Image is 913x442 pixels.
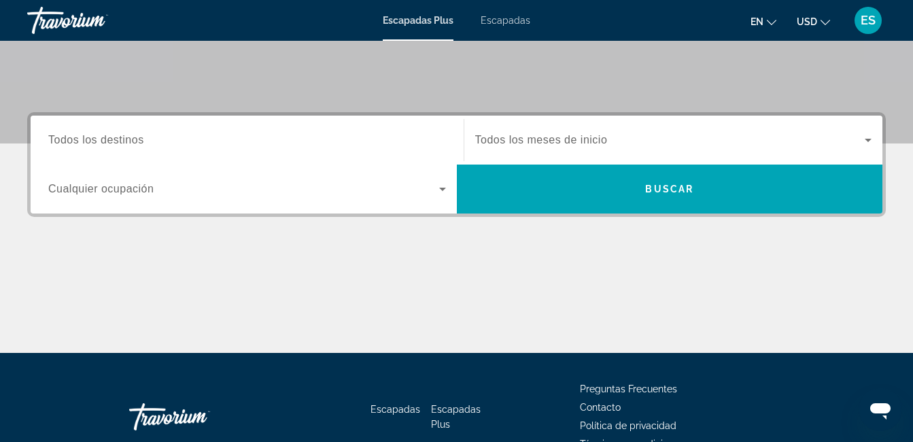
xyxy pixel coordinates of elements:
[371,404,420,415] a: Escapadas
[475,134,608,146] span: Todos los meses de inicio
[751,12,776,31] button: Cambiar idioma
[481,15,530,26] a: Escapadas
[457,165,883,214] button: Buscar
[645,184,693,194] span: Buscar
[48,134,144,146] span: Todos los destinos
[580,420,676,431] a: Política de privacidad
[580,402,621,413] a: Contacto
[861,14,876,27] span: ES
[859,388,902,431] iframe: Botón para iniciar la ventana de mensajería
[580,384,677,394] a: Preguntas Frecuentes
[129,396,265,437] a: Travorium
[31,116,882,214] div: Widget de búsqueda
[27,3,163,38] a: Travorium
[751,16,763,27] span: en
[797,12,830,31] button: Cambiar moneda
[797,16,817,27] span: USD
[850,6,886,35] button: Menú de usuario
[383,15,453,26] a: Escapadas Plus
[431,404,481,430] a: Escapadas Plus
[48,183,154,194] span: Cualquier ocupación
